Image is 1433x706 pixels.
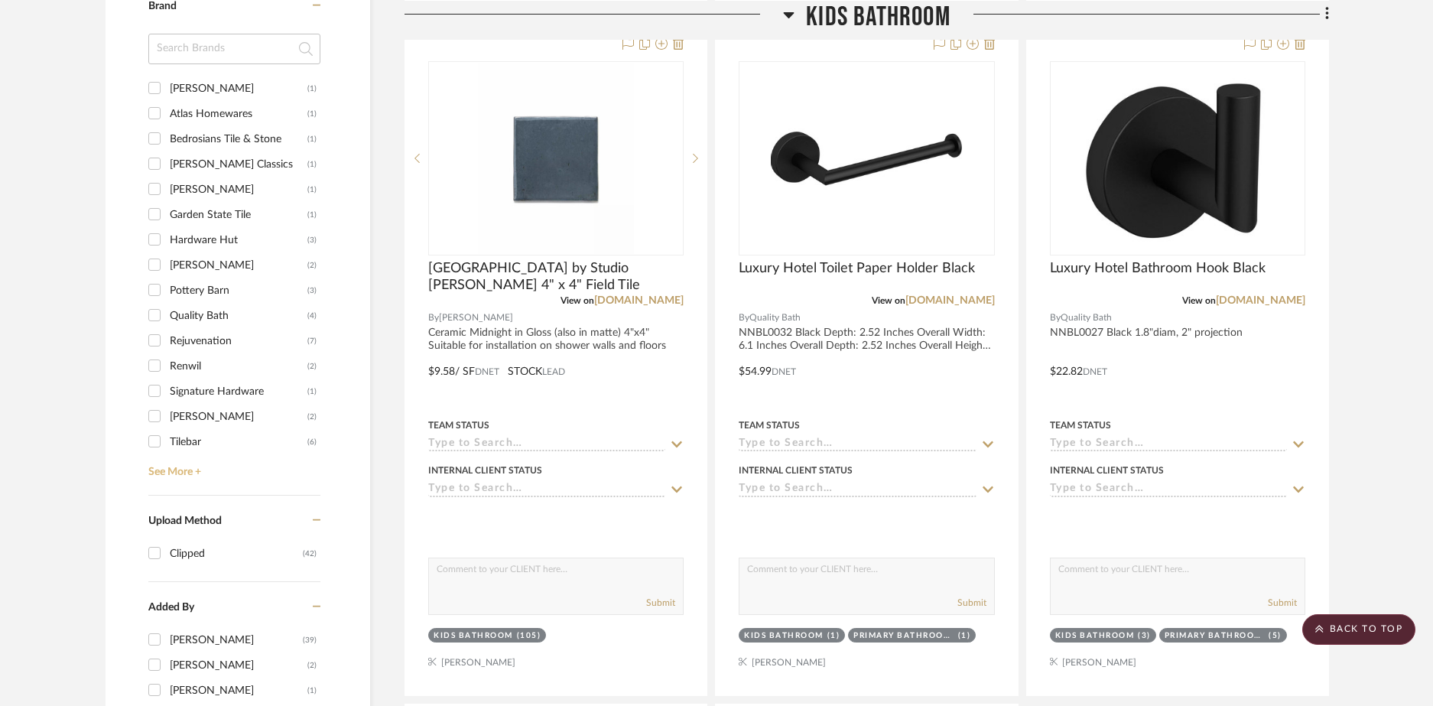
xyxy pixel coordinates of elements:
[307,102,317,126] div: (1)
[170,253,307,278] div: [PERSON_NAME]
[957,596,986,610] button: Submit
[307,430,317,454] div: (6)
[307,76,317,101] div: (1)
[1050,483,1287,497] input: Type to Search…
[1066,63,1289,254] img: Luxury Hotel Bathroom Hook Black
[1055,630,1135,642] div: Kids Bathroom
[148,34,320,64] input: Search Brands
[478,63,634,254] img: Canyon Lake by Studio McGee 4" x 4" Field Tile
[1268,596,1297,610] button: Submit
[170,76,307,101] div: [PERSON_NAME]
[307,127,317,151] div: (1)
[307,253,317,278] div: (2)
[1050,311,1061,325] span: By
[1302,614,1415,645] scroll-to-top-button: BACK TO TOP
[307,678,317,703] div: (1)
[170,628,303,652] div: [PERSON_NAME]
[148,602,194,613] span: Added By
[1061,311,1112,325] span: Quality Bath
[905,295,995,306] a: [DOMAIN_NAME]
[1269,630,1282,642] div: (5)
[1182,296,1216,305] span: View on
[744,630,824,642] div: Kids Bathroom
[307,354,317,379] div: (2)
[145,454,320,479] a: See More +
[170,430,307,454] div: Tilebar
[1216,295,1305,306] a: [DOMAIN_NAME]
[428,438,665,452] input: Type to Search…
[771,63,962,254] img: Luxury Hotel Toilet Paper Holder Black
[307,405,317,429] div: (2)
[853,630,954,642] div: Primary Bathroom 2
[1050,418,1111,432] div: Team Status
[739,260,975,277] span: Luxury Hotel Toilet Paper Holder Black
[307,304,317,328] div: (4)
[307,653,317,678] div: (2)
[1050,438,1287,452] input: Type to Search…
[170,405,307,429] div: [PERSON_NAME]
[170,278,307,303] div: Pottery Barn
[594,295,684,306] a: [DOMAIN_NAME]
[561,296,594,305] span: View on
[307,278,317,303] div: (3)
[646,596,675,610] button: Submit
[739,464,853,477] div: Internal Client Status
[739,438,976,452] input: Type to Search…
[170,203,307,227] div: Garden State Tile
[148,516,222,526] span: Upload Method
[428,260,684,294] span: [GEOGRAPHIC_DATA] by Studio [PERSON_NAME] 4" x 4" Field Tile
[739,311,749,325] span: By
[428,483,665,497] input: Type to Search…
[170,379,307,404] div: Signature Hardware
[1050,464,1164,477] div: Internal Client Status
[307,203,317,227] div: (1)
[958,630,971,642] div: (1)
[428,311,439,325] span: By
[1138,630,1151,642] div: (3)
[739,483,976,497] input: Type to Search…
[170,152,307,177] div: [PERSON_NAME] Classics
[170,304,307,328] div: Quality Bath
[428,464,542,477] div: Internal Client Status
[148,1,177,11] span: Brand
[170,177,307,202] div: [PERSON_NAME]
[428,418,489,432] div: Team Status
[170,354,307,379] div: Renwil
[170,653,307,678] div: [PERSON_NAME]
[307,152,317,177] div: (1)
[170,127,307,151] div: Bedrosians Tile & Stone
[517,630,541,642] div: (105)
[170,102,307,126] div: Atlas Homewares
[170,678,307,703] div: [PERSON_NAME]
[1050,260,1266,277] span: Luxury Hotel Bathroom Hook Black
[170,542,303,566] div: Clipped
[749,311,801,325] span: Quality Bath
[303,542,317,566] div: (42)
[307,228,317,252] div: (3)
[307,379,317,404] div: (1)
[872,296,905,305] span: View on
[739,418,800,432] div: Team Status
[303,628,317,652] div: (39)
[170,329,307,353] div: Rejuvenation
[170,228,307,252] div: Hardware Hut
[434,630,513,642] div: Kids Bathroom
[1165,630,1266,642] div: Primary Bathroom 2
[307,329,317,353] div: (7)
[307,177,317,202] div: (1)
[827,630,840,642] div: (1)
[439,311,513,325] span: [PERSON_NAME]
